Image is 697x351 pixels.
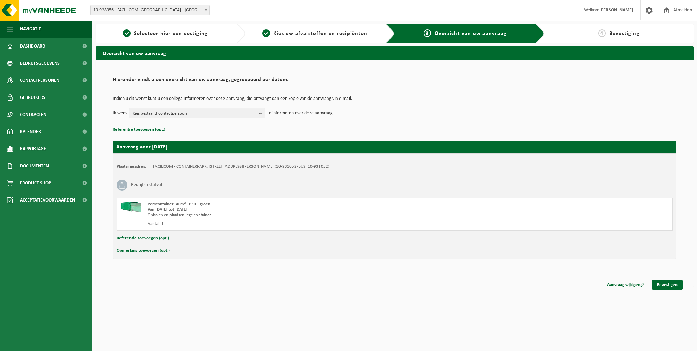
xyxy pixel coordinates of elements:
[20,174,51,192] span: Product Shop
[652,280,683,290] a: Bevestigen
[20,55,60,72] span: Bedrijfsgegevens
[90,5,210,15] span: 10-928056 - FACILICOM NV - ANTWERPEN
[91,5,209,15] span: 10-928056 - FACILICOM NV - ANTWERPEN
[20,192,75,209] span: Acceptatievoorwaarden
[20,72,59,89] span: Contactpersonen
[113,125,165,134] button: Referentie toevoegen (opt.)
[123,29,131,37] span: 1
[133,108,256,119] span: Kies bestaand contactpersoon
[148,212,422,218] div: Ophalen en plaatsen lege container
[116,144,167,150] strong: Aanvraag voor [DATE]
[113,77,676,86] h2: Hieronder vindt u een overzicht van uw aanvraag, gegroepeerd per datum.
[96,46,694,60] h2: Overzicht van uw aanvraag
[599,8,633,13] strong: [PERSON_NAME]
[120,201,141,212] img: HK-XP-30-GN-00.png
[20,106,46,123] span: Contracten
[148,202,210,206] span: Perscontainer 30 m³ - P30 - groen
[20,21,41,38] span: Navigatie
[598,29,606,37] span: 4
[424,29,431,37] span: 3
[20,123,41,140] span: Kalender
[117,234,169,243] button: Referentie toevoegen (opt.)
[20,38,45,55] span: Dashboard
[20,140,46,157] span: Rapportage
[249,29,381,38] a: 2Kies uw afvalstoffen en recipiënten
[602,280,650,290] a: Aanvraag wijzigen
[129,108,265,118] button: Kies bestaand contactpersoon
[113,108,127,118] p: Ik wens
[273,31,367,36] span: Kies uw afvalstoffen en recipiënten
[117,246,170,255] button: Opmerking toevoegen (opt.)
[131,180,162,191] h3: Bedrijfsrestafval
[20,157,49,174] span: Documenten
[262,29,270,37] span: 2
[148,207,187,212] strong: Van [DATE] tot [DATE]
[113,96,676,101] p: Indien u dit wenst kunt u een collega informeren over deze aanvraag, die ontvangt dan een kopie v...
[99,29,232,38] a: 1Selecteer hier een vestiging
[117,164,146,169] strong: Plaatsingsadres:
[609,31,640,36] span: Bevestiging
[435,31,507,36] span: Overzicht van uw aanvraag
[153,164,329,169] td: FACILICOM - CONTAINERPARK, [STREET_ADDRESS][PERSON_NAME] (10-931052/BUS, 10-931052)
[20,89,45,106] span: Gebruikers
[134,31,208,36] span: Selecteer hier een vestiging
[267,108,334,118] p: te informeren over deze aanvraag.
[148,221,422,227] div: Aantal: 1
